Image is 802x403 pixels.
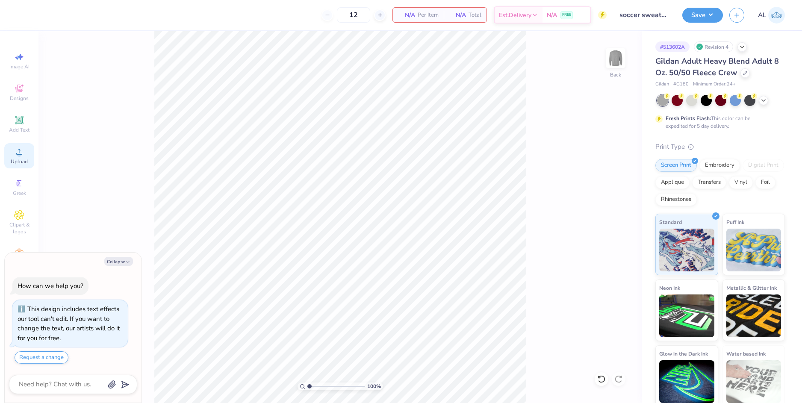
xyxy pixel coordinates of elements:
input: – – [337,7,370,23]
span: Total [469,11,481,20]
div: How can we help you? [18,282,83,290]
button: Request a change [15,351,68,364]
div: This color can be expedited for 5 day delivery. [666,115,771,130]
span: Water based Ink [726,349,766,358]
span: N/A [449,11,466,20]
span: N/A [398,11,415,20]
span: Gildan [655,81,669,88]
img: Puff Ink [726,229,781,271]
img: Glow in the Dark Ink [659,360,714,403]
span: # G180 [673,81,689,88]
span: Neon Ink [659,283,680,292]
span: Puff Ink [726,218,744,227]
img: Back [607,50,624,67]
span: N/A [547,11,557,20]
button: Collapse [104,257,133,266]
span: Image AI [9,63,29,70]
span: Glow in the Dark Ink [659,349,708,358]
span: Clipart & logos [4,221,34,235]
span: AL [758,10,766,20]
span: Greek [13,190,26,197]
input: Untitled Design [613,6,676,24]
span: Designs [10,95,29,102]
img: Standard [659,229,714,271]
span: Add Text [9,126,29,133]
div: Revision 4 [694,41,733,52]
div: # 513602A [655,41,690,52]
div: Foil [755,176,775,189]
span: 100 % [367,382,381,390]
div: This design includes text effects our tool can't edit. If you want to change the text, our artist... [18,305,120,342]
span: Per Item [418,11,439,20]
img: Water based Ink [726,360,781,403]
div: Digital Print [743,159,784,172]
span: Metallic & Glitter Ink [726,283,777,292]
div: Back [610,71,621,79]
div: Embroidery [699,159,740,172]
span: Minimum Order: 24 + [693,81,736,88]
span: FREE [562,12,571,18]
img: Alyzza Lydia Mae Sobrino [768,7,785,24]
span: Est. Delivery [499,11,531,20]
div: Transfers [692,176,726,189]
div: Vinyl [729,176,753,189]
div: Rhinestones [655,193,697,206]
a: AL [758,7,785,24]
span: Gildan Adult Heavy Blend Adult 8 Oz. 50/50 Fleece Crew [655,56,779,78]
div: Print Type [655,142,785,152]
button: Save [682,8,723,23]
div: Screen Print [655,159,697,172]
img: Metallic & Glitter Ink [726,294,781,337]
strong: Fresh Prints Flash: [666,115,711,122]
img: Neon Ink [659,294,714,337]
span: Standard [659,218,682,227]
div: Applique [655,176,690,189]
span: Upload [11,158,28,165]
